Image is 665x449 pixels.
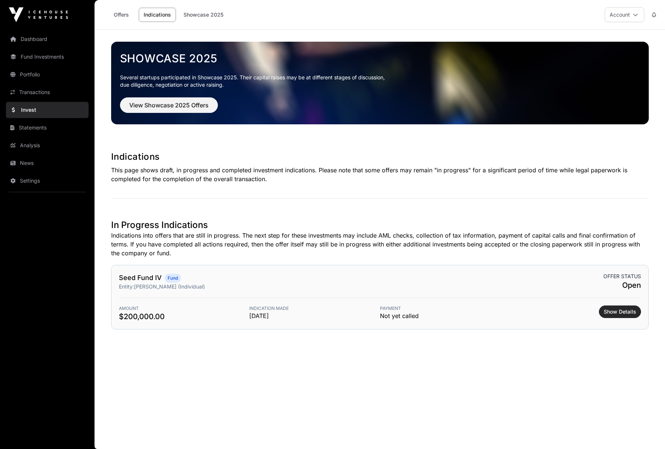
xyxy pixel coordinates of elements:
[6,155,89,171] a: News
[6,173,89,189] a: Settings
[9,7,68,22] img: Icehouse Ventures Logo
[604,308,636,315] span: Show Details
[119,305,250,311] span: Amount
[119,311,250,322] span: $200,000.00
[106,8,136,22] a: Offers
[111,219,649,231] h1: In Progress Indications
[120,74,640,89] p: Several startups participated in Showcase 2025. Their capital raises may be at different stages o...
[6,137,89,153] a: Analysis
[628,414,665,449] iframe: Chat Widget
[120,52,640,65] a: Showcase 2025
[380,311,419,320] span: Not yet called
[179,8,228,22] a: Showcase 2025
[603,280,641,290] span: Open
[6,102,89,118] a: Invest
[134,283,205,290] span: [PERSON_NAME] (Individual)
[111,42,649,124] img: Showcase 2025
[111,151,649,163] h1: Indications
[6,84,89,100] a: Transactions
[605,7,644,22] button: Account
[6,120,89,136] a: Statements
[249,311,380,320] span: [DATE]
[119,283,134,290] span: Entity:
[111,231,649,258] p: Indications into offers that are still in progress. The next step for these investments may inclu...
[599,305,641,318] button: Show Details
[111,166,649,183] p: This page shows draft, in progress and completed investment indications. Please note that some of...
[168,275,178,281] span: Fund
[603,273,641,280] span: Offer status
[119,274,162,282] a: Seed Fund IV
[120,105,218,112] a: View Showcase 2025 Offers
[380,305,511,311] span: Payment
[139,8,176,22] a: Indications
[6,31,89,47] a: Dashboard
[120,97,218,113] button: View Showcase 2025 Offers
[6,66,89,83] a: Portfolio
[6,49,89,65] a: Fund Investments
[129,101,209,110] span: View Showcase 2025 Offers
[249,305,380,311] span: Indication Made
